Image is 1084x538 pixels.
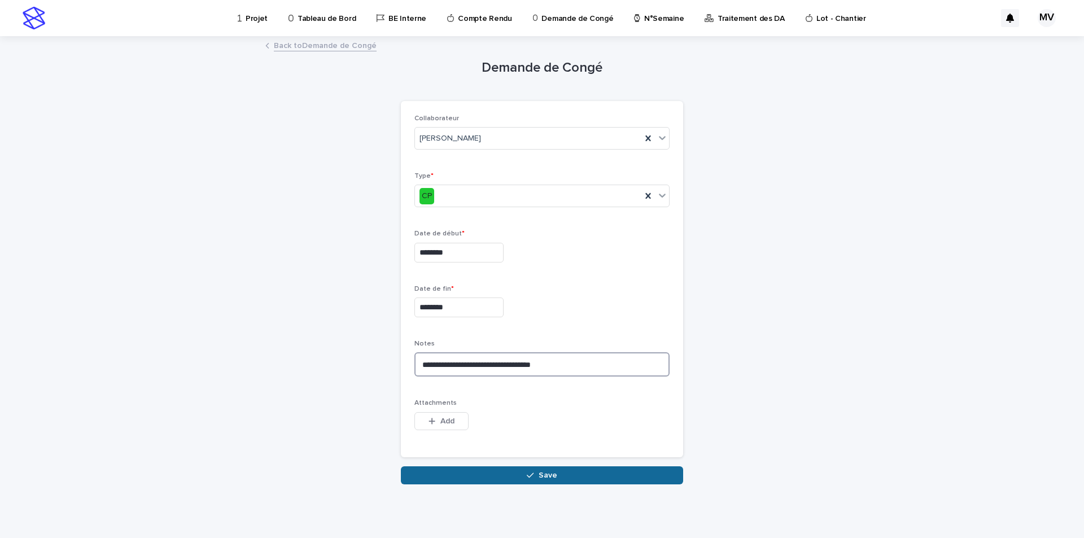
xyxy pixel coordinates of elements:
div: CP [419,188,434,204]
button: Save [401,466,683,484]
span: Notes [414,340,435,347]
span: Type [414,173,434,180]
img: stacker-logo-s-only.png [23,7,45,29]
div: MV [1038,9,1056,27]
span: Add [440,417,454,425]
span: Save [539,471,557,479]
span: Collaborateur [414,115,459,122]
span: [PERSON_NAME] [419,133,481,145]
span: Attachments [414,400,457,406]
span: Date de début [414,230,465,237]
button: Add [414,412,469,430]
a: Back toDemande de Congé [274,38,377,51]
h1: Demande de Congé [401,60,683,76]
span: Date de fin [414,286,454,292]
